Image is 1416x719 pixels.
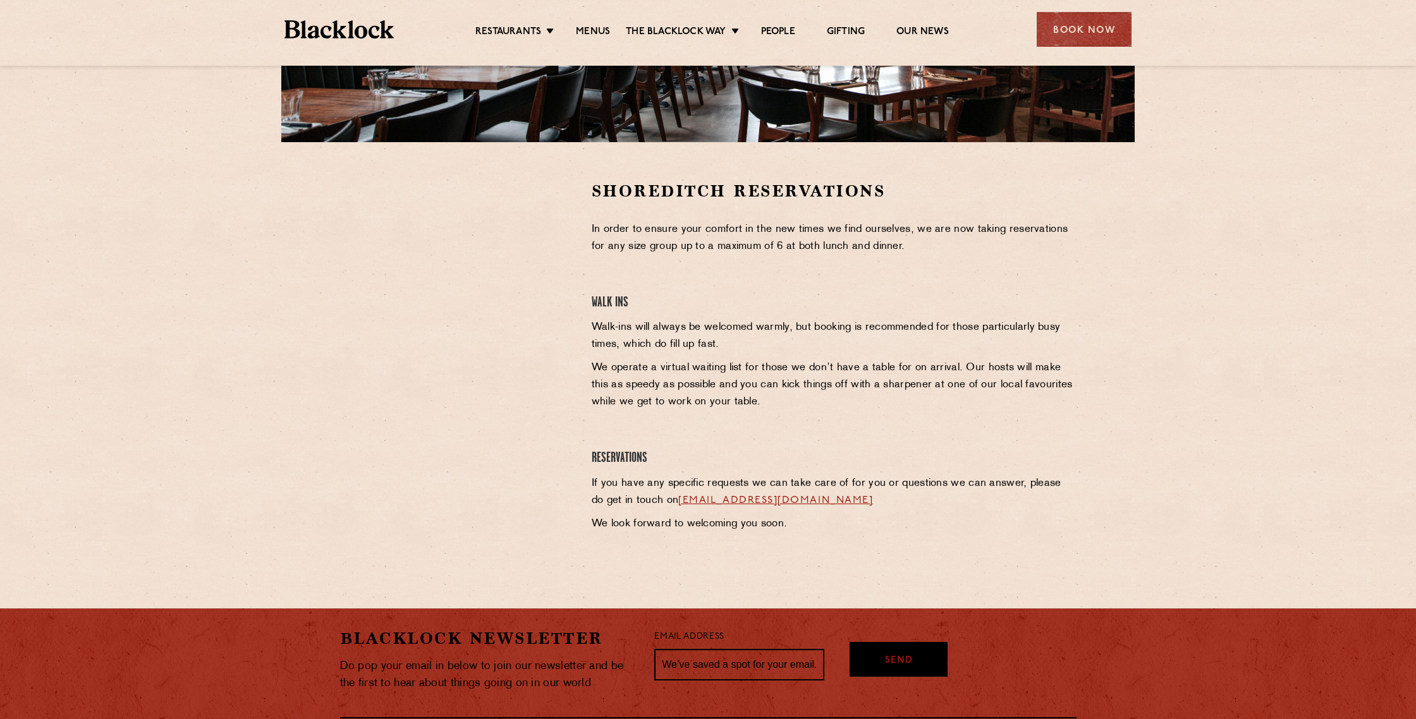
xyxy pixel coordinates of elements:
[592,180,1077,202] h2: Shoreditch Reservations
[626,26,726,40] a: The Blacklock Way
[592,516,1077,533] p: We look forward to welcoming you soon.
[654,630,724,644] label: Email Address
[592,359,1077,411] p: We operate a virtual waiting list for those we don’t have a table for on arrival. Our hosts will ...
[340,627,636,650] h2: Blacklock Newsletter
[678,495,873,505] a: [EMAIL_ADDRESS][DOMAIN_NAME]
[761,26,795,40] a: People
[576,26,610,40] a: Menus
[475,26,541,40] a: Restaurants
[827,26,865,40] a: Gifting
[284,20,394,39] img: BL_Textured_Logo-footer-cropped.svg
[592,475,1077,509] p: If you have any specific requests we can take care of for you or questions we can answer, please ...
[592,294,1077,311] h4: Walk Ins
[896,26,949,40] a: Our News
[340,658,636,692] p: Do pop your email in below to join our newsletter and be the first to hear about things going on ...
[592,450,1077,467] h4: Reservations
[885,654,913,668] span: Send
[592,221,1077,255] p: In order to ensure your comfort in the new times we find ourselves, we are now taking reservation...
[592,319,1077,353] p: Walk-ins will always be welcomed warmly, but booking is recommended for those particularly busy t...
[1037,12,1132,47] div: Book Now
[386,180,527,370] iframe: OpenTable make booking widget
[654,649,824,680] input: We’ve saved a spot for your email...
